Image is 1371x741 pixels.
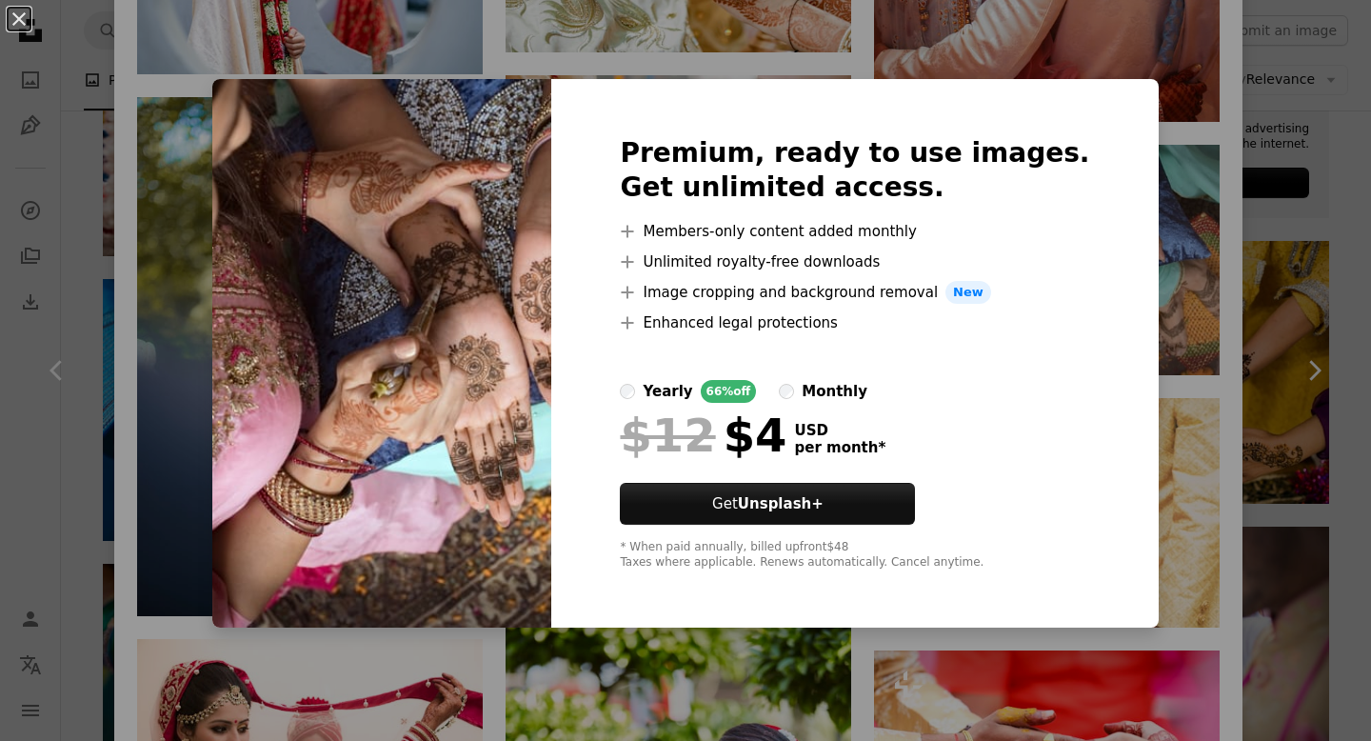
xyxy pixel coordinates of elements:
div: 66% off [701,380,757,403]
span: $12 [620,411,715,460]
li: Members-only content added monthly [620,220,1089,243]
button: GetUnsplash+ [620,483,915,525]
div: monthly [802,380,867,403]
span: New [945,281,991,304]
strong: Unsplash+ [738,495,824,512]
div: $4 [620,411,786,460]
li: Image cropping and background removal [620,281,1089,304]
li: Enhanced legal protections [620,311,1089,334]
h2: Premium, ready to use images. Get unlimited access. [620,136,1089,205]
span: per month * [794,439,885,456]
input: monthly [779,384,794,399]
img: premium_photo-1724762183281-0ca050f0d855 [212,79,551,628]
li: Unlimited royalty-free downloads [620,250,1089,273]
input: yearly66%off [620,384,635,399]
div: yearly [643,380,692,403]
div: * When paid annually, billed upfront $48 Taxes where applicable. Renews automatically. Cancel any... [620,540,1089,571]
span: USD [794,422,885,439]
